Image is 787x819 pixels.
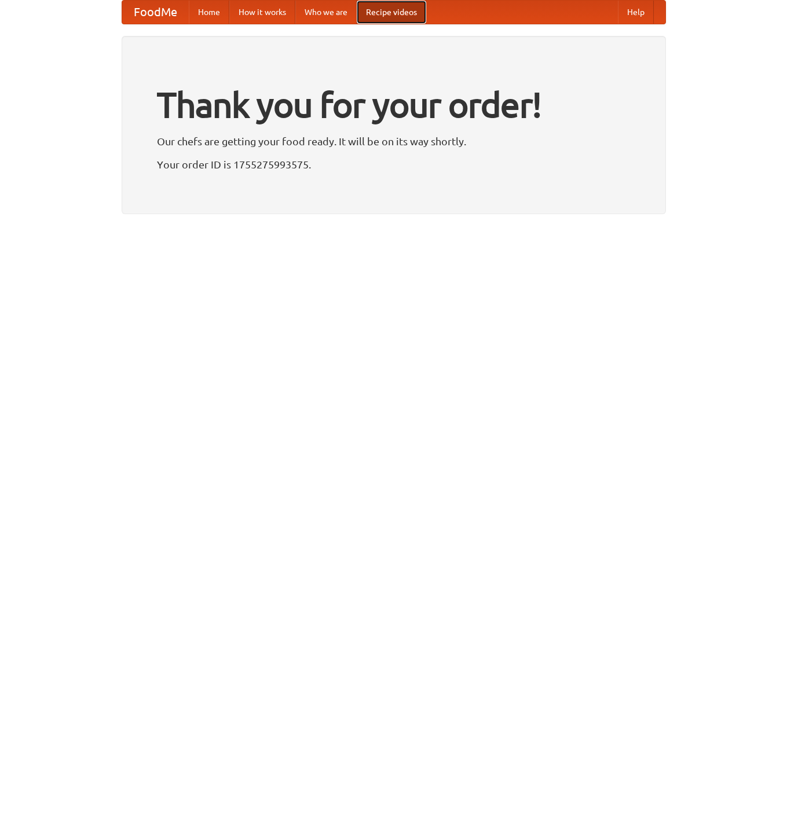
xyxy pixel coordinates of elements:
[157,156,631,173] p: Your order ID is 1755275993575.
[618,1,654,24] a: Help
[189,1,229,24] a: Home
[357,1,426,24] a: Recipe videos
[295,1,357,24] a: Who we are
[157,133,631,150] p: Our chefs are getting your food ready. It will be on its way shortly.
[229,1,295,24] a: How it works
[157,77,631,133] h1: Thank you for your order!
[122,1,189,24] a: FoodMe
